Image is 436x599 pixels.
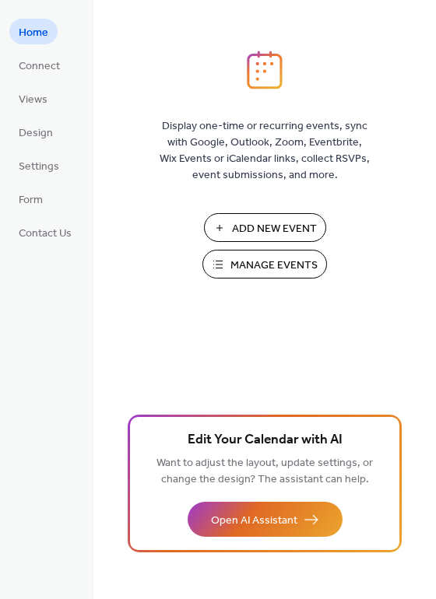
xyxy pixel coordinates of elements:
span: Design [19,125,53,142]
a: Contact Us [9,219,81,245]
span: Add New Event [232,221,317,237]
a: Home [9,19,58,44]
a: Form [9,186,52,212]
span: Edit Your Calendar with AI [188,429,343,451]
button: Open AI Assistant [188,502,343,537]
a: Views [9,86,57,111]
a: Design [9,119,62,145]
span: Want to adjust the layout, update settings, or change the design? The assistant can help. [156,453,373,490]
button: Manage Events [202,250,327,278]
span: Connect [19,58,60,75]
span: Views [19,92,47,108]
img: logo_icon.svg [247,51,283,89]
span: Settings [19,159,59,175]
a: Connect [9,52,69,78]
a: Settings [9,152,69,178]
span: Form [19,192,43,208]
span: Display one-time or recurring events, sync with Google, Outlook, Zoom, Eventbrite, Wix Events or ... [160,118,370,184]
span: Open AI Assistant [211,513,297,529]
span: Manage Events [230,257,318,274]
span: Home [19,25,48,41]
span: Contact Us [19,226,72,242]
button: Add New Event [204,213,326,242]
